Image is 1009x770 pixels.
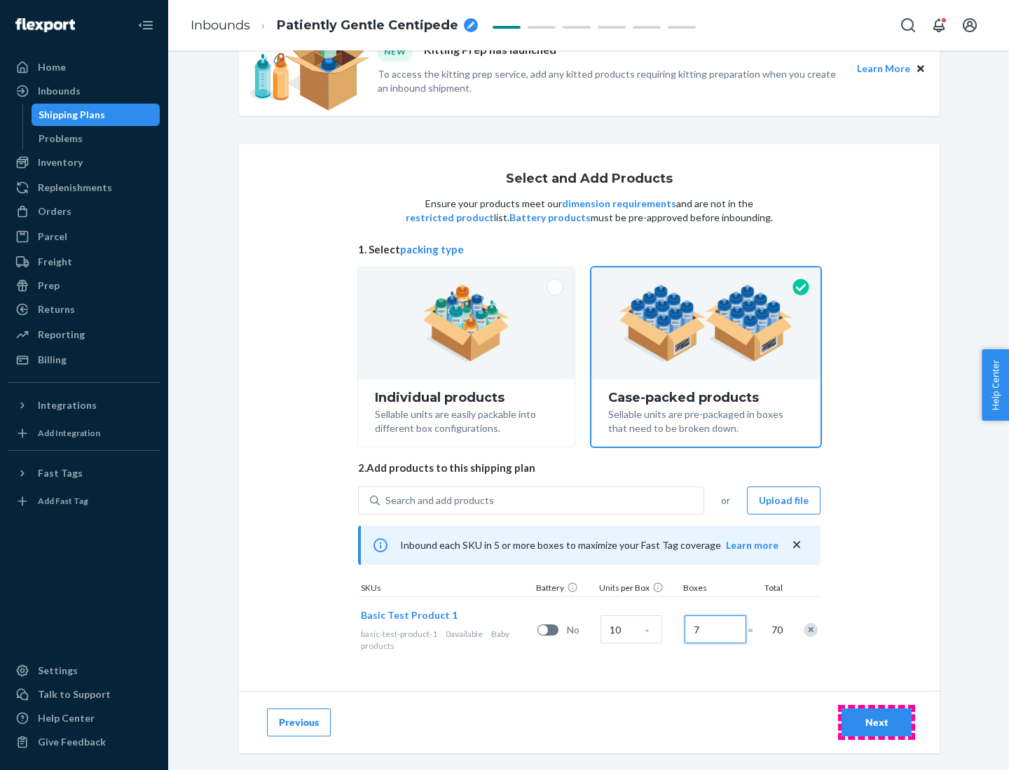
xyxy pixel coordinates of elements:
[38,279,60,293] div: Prep
[8,176,160,199] a: Replenishments
[38,398,97,412] div: Integrations
[38,302,75,316] div: Returns
[38,687,111,701] div: Talk to Support
[8,462,160,484] button: Fast Tags
[358,461,821,475] span: 2. Add products to this shipping plan
[747,486,821,514] button: Upload file
[8,274,160,297] a: Prep
[38,735,106,749] div: Give Feedback
[39,132,83,146] div: Problems
[956,11,984,39] button: Open account menu
[748,623,762,637] span: =
[385,493,494,507] div: Search and add products
[38,204,71,218] div: Orders
[38,495,88,507] div: Add Fast Tag
[267,708,331,736] button: Previous
[32,104,160,126] a: Shipping Plans
[38,60,66,74] div: Home
[361,628,532,652] div: Baby products
[361,608,458,622] button: Basic Test Product 1
[38,255,72,269] div: Freight
[446,629,483,639] span: 0 available
[925,11,953,39] button: Open notifications
[8,56,160,78] a: Home
[8,707,160,729] a: Help Center
[404,197,774,225] p: Ensure your products meet our and are not in the list. must be pre-approved before inbounding.
[509,211,591,225] button: Battery products
[721,493,730,507] span: or
[378,67,844,95] p: To access the kitting prep service, add any kitted products requiring kitting preparation when yo...
[361,609,458,621] span: Basic Test Product 1
[38,664,78,678] div: Settings
[38,84,81,98] div: Inbounds
[39,108,105,122] div: Shipping Plans
[8,422,160,444] a: Add Integration
[361,629,437,639] span: basic-test-product-1
[132,11,160,39] button: Close Navigation
[8,394,160,416] button: Integrations
[358,582,533,596] div: SKUs
[913,61,928,76] button: Close
[38,427,100,439] div: Add Integration
[8,323,160,346] a: Reporting
[38,328,85,342] div: Reporting
[38,353,67,367] div: Billing
[619,285,793,362] img: case-pack.59cecea509d18c883b923b81aeac6d0b.png
[562,197,676,211] button: dimension requirements
[750,582,785,596] div: Total
[358,242,821,257] span: 1. Select
[726,538,778,552] button: Learn more
[8,225,160,248] a: Parcel
[406,211,494,225] button: restricted product
[15,18,75,32] img: Flexport logo
[685,615,746,643] input: Number of boxes
[8,349,160,371] a: Billing
[680,582,750,596] div: Boxes
[857,61,910,76] button: Learn More
[38,466,83,480] div: Fast Tags
[769,623,783,637] span: 70
[8,251,160,273] a: Freight
[853,715,900,729] div: Next
[277,17,458,35] span: Patiently Gentle Centipede
[375,405,558,435] div: Sellable units are easily packable into different box configurations.
[600,615,662,643] input: Case Quantity
[378,42,413,61] div: NEW
[400,242,464,257] button: packing type
[506,172,673,186] h1: Select and Add Products
[32,127,160,150] a: Problems
[424,42,556,61] p: Kitting Prep has launched
[8,659,160,682] a: Settings
[8,490,160,512] a: Add Fast Tag
[533,582,596,596] div: Battery
[567,623,595,637] span: No
[38,181,112,195] div: Replenishments
[179,5,489,46] ol: breadcrumbs
[191,17,250,33] a: Inbounds
[842,708,912,736] button: Next
[982,349,1009,421] button: Help Center
[894,11,922,39] button: Open Search Box
[8,298,160,321] a: Returns
[8,200,160,223] a: Orders
[375,391,558,405] div: Individual products
[596,582,680,596] div: Units per Box
[358,526,821,565] div: Inbound each SKU in 5 or more boxes to maximize your Fast Tag coverage
[8,151,160,174] a: Inventory
[608,391,804,405] div: Case-packed products
[608,405,804,435] div: Sellable units are pre-packaged in boxes that need to be broken down.
[38,230,67,244] div: Parcel
[790,538,804,552] button: close
[38,155,83,169] div: Inventory
[8,80,160,102] a: Inbounds
[8,731,160,753] button: Give Feedback
[423,285,510,362] img: individual-pack.facf35554cb0f1810c75b2bd6df2d64e.png
[8,683,160,706] a: Talk to Support
[804,623,818,637] div: Remove Item
[38,711,95,725] div: Help Center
